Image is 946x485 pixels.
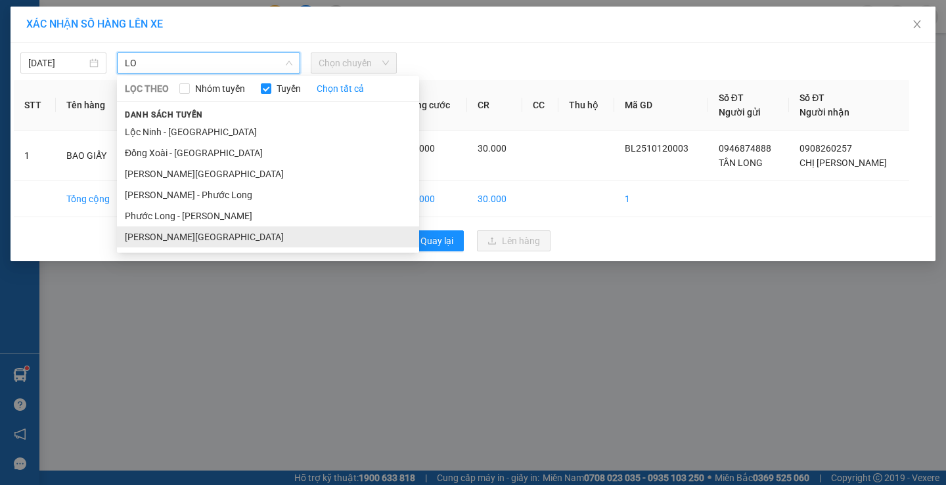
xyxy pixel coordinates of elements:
td: 30.000 [395,181,467,217]
input: 12/10/2025 [28,56,87,70]
span: 0946874888 [719,143,771,154]
button: rollbackQuay lại [395,230,464,251]
span: Quay lại [420,234,453,248]
li: [PERSON_NAME] - Phước Long [117,184,419,205]
div: TÂN LONG [11,43,93,58]
th: Tên hàng [56,80,127,131]
span: CR : [10,86,30,100]
span: Nhận: [102,12,134,26]
span: Chọn chuyến [319,53,389,73]
span: down [285,59,293,67]
div: 30.000 [10,85,95,100]
th: CR [467,80,522,131]
span: Số ĐT [719,93,744,103]
span: Người gửi [719,107,761,117]
th: CC [522,80,558,131]
li: [PERSON_NAME][GEOGRAPHIC_DATA] [117,163,419,184]
td: BAO GIẤY [56,131,127,181]
span: CHỊ [PERSON_NAME] [800,158,887,168]
th: Tổng cước [395,80,467,131]
span: Gửi: [11,12,32,26]
span: Tuyến [271,81,306,96]
div: VP Quận 5 [102,11,208,27]
th: STT [14,80,56,131]
span: Số ĐT [800,93,824,103]
span: Nhóm tuyến [190,81,250,96]
span: 0908260257 [800,143,852,154]
span: TÂN LONG [719,158,763,168]
span: XÁC NHẬN SỐ HÀNG LÊN XE [26,18,163,30]
li: [PERSON_NAME][GEOGRAPHIC_DATA] [117,226,419,247]
span: Người nhận [800,107,849,117]
span: Danh sách tuyến [117,109,211,121]
th: Mã GD [614,80,708,131]
span: LỌC THEO [125,81,169,96]
span: close [912,19,922,30]
a: Chọn tất cả [317,81,364,96]
li: Đồng Xoài - [GEOGRAPHIC_DATA] [117,142,419,163]
span: 30.000 [478,143,507,154]
button: Close [899,7,935,43]
li: Lộc Ninh - [GEOGRAPHIC_DATA] [117,121,419,142]
th: Thu hộ [558,80,614,131]
td: Tổng cộng [56,181,127,217]
span: BL2510120003 [625,143,688,154]
button: uploadLên hàng [477,230,551,251]
li: Phước Long - [PERSON_NAME] [117,205,419,226]
td: 1 [14,131,56,181]
td: 30.000 [467,181,522,217]
div: VP Bình Long [11,11,93,43]
div: CHỊ [PERSON_NAME] [102,27,208,58]
td: 1 [614,181,708,217]
span: 30.000 [406,143,435,154]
